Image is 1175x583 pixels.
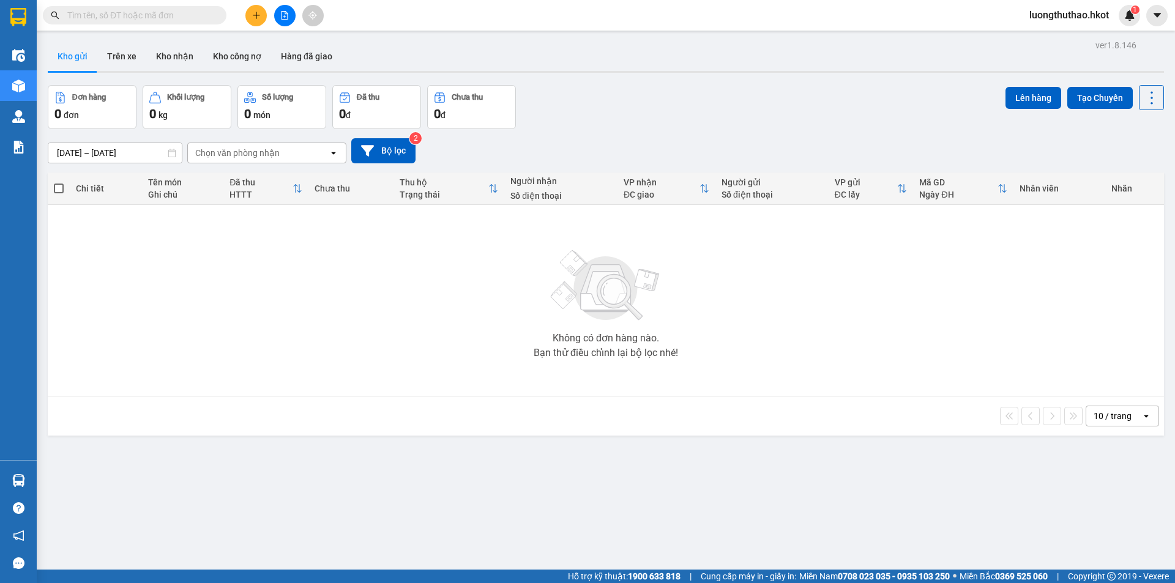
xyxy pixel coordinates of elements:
[252,11,261,20] span: plus
[12,80,25,92] img: warehouse-icon
[280,11,289,20] span: file-add
[195,147,280,159] div: Chọn văn phòng nhận
[97,42,146,71] button: Trên xe
[148,177,217,187] div: Tên món
[1152,10,1163,21] span: caret-down
[48,85,136,129] button: Đơn hàng0đơn
[960,570,1048,583] span: Miền Bắc
[1095,39,1136,52] div: ver 1.8.146
[274,5,296,26] button: file-add
[1141,411,1151,421] svg: open
[48,42,97,71] button: Kho gửi
[722,190,822,199] div: Số điện thoại
[223,173,308,205] th: Toggle SortBy
[995,571,1048,581] strong: 0369 525 060
[545,243,667,329] img: svg+xml;base64,PHN2ZyBjbGFzcz0ibGlzdC1wbHVnX19zdmciIHhtbG5zPSJodHRwOi8vd3d3LnczLm9yZy8yMDAwL3N2Zy...
[913,173,1013,205] th: Toggle SortBy
[67,9,212,22] input: Tìm tên, số ĐT hoặc mã đơn
[1111,184,1158,193] div: Nhãn
[51,11,59,20] span: search
[722,177,822,187] div: Người gửi
[13,530,24,541] span: notification
[229,177,293,187] div: Đã thu
[271,42,342,71] button: Hàng đã giao
[12,110,25,123] img: warehouse-icon
[12,49,25,62] img: warehouse-icon
[409,132,422,144] sup: 2
[148,190,217,199] div: Ghi chú
[1005,87,1061,109] button: Lên hàng
[624,190,699,199] div: ĐC giao
[434,106,441,121] span: 0
[244,106,251,121] span: 0
[12,474,25,487] img: warehouse-icon
[1067,87,1133,109] button: Tạo Chuyến
[829,173,914,205] th: Toggle SortBy
[143,85,231,129] button: Khối lượng0kg
[54,106,61,121] span: 0
[229,190,293,199] div: HTTT
[10,8,26,26] img: logo-vxr
[159,110,168,120] span: kg
[329,148,338,158] svg: open
[167,93,204,102] div: Khối lượng
[12,141,25,154] img: solution-icon
[553,333,659,343] div: Không có đơn hàng nào.
[315,184,387,193] div: Chưa thu
[1094,410,1132,422] div: 10 / trang
[510,176,611,186] div: Người nhận
[568,570,681,583] span: Hỗ trợ kỹ thuật:
[835,177,898,187] div: VP gửi
[452,93,483,102] div: Chưa thu
[308,11,317,20] span: aim
[13,502,24,514] span: question-circle
[400,177,488,187] div: Thu hộ
[1107,572,1116,581] span: copyright
[346,110,351,120] span: đ
[72,93,106,102] div: Đơn hàng
[332,85,421,129] button: Đã thu0đ
[1057,570,1059,583] span: |
[628,571,681,581] strong: 1900 633 818
[534,348,678,358] div: Bạn thử điều chỉnh lại bộ lọc nhé!
[64,110,79,120] span: đơn
[400,190,488,199] div: Trạng thái
[1020,184,1099,193] div: Nhân viên
[1124,10,1135,21] img: icon-new-feature
[1020,7,1119,23] span: luongthuthao.hkot
[838,571,950,581] strong: 0708 023 035 - 0935 103 250
[617,173,715,205] th: Toggle SortBy
[76,184,135,193] div: Chi tiết
[701,570,796,583] span: Cung cấp máy in - giấy in:
[203,42,271,71] button: Kho công nợ
[394,173,504,205] th: Toggle SortBy
[339,106,346,121] span: 0
[919,177,998,187] div: Mã GD
[237,85,326,129] button: Số lượng0món
[245,5,267,26] button: plus
[835,190,898,199] div: ĐC lấy
[690,570,692,583] span: |
[799,570,950,583] span: Miền Nam
[919,190,998,199] div: Ngày ĐH
[624,177,699,187] div: VP nhận
[953,574,957,579] span: ⚪️
[13,557,24,569] span: message
[427,85,516,129] button: Chưa thu0đ
[262,93,293,102] div: Số lượng
[441,110,446,120] span: đ
[510,191,611,201] div: Số điện thoại
[1133,6,1137,14] span: 1
[1131,6,1140,14] sup: 1
[1146,5,1168,26] button: caret-down
[149,106,156,121] span: 0
[302,5,324,26] button: aim
[48,143,182,163] input: Select a date range.
[253,110,270,120] span: món
[351,138,416,163] button: Bộ lọc
[357,93,379,102] div: Đã thu
[146,42,203,71] button: Kho nhận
